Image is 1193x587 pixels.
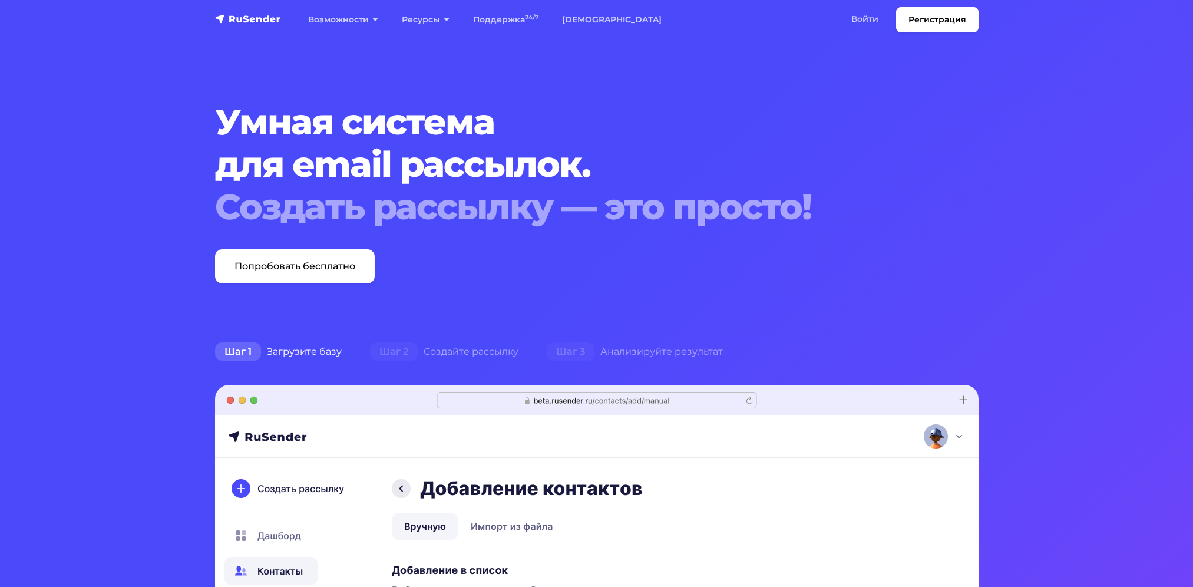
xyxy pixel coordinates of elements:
a: Регистрация [896,7,979,32]
span: Шаг 3 [547,342,594,361]
a: Попробовать бесплатно [215,249,375,283]
img: RuSender [215,13,281,25]
a: Поддержка24/7 [461,8,550,32]
span: Шаг 2 [370,342,418,361]
h1: Умная система для email рассылок. [215,101,914,228]
div: Загрузите базу [201,340,356,364]
a: Войти [840,7,890,31]
a: [DEMOGRAPHIC_DATA] [550,8,673,32]
span: Шаг 1 [215,342,261,361]
a: Ресурсы [390,8,461,32]
a: Возможности [296,8,390,32]
div: Создать рассылку — это просто! [215,186,914,228]
div: Создайте рассылку [356,340,533,364]
div: Анализируйте результат [533,340,737,364]
sup: 24/7 [525,14,538,21]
